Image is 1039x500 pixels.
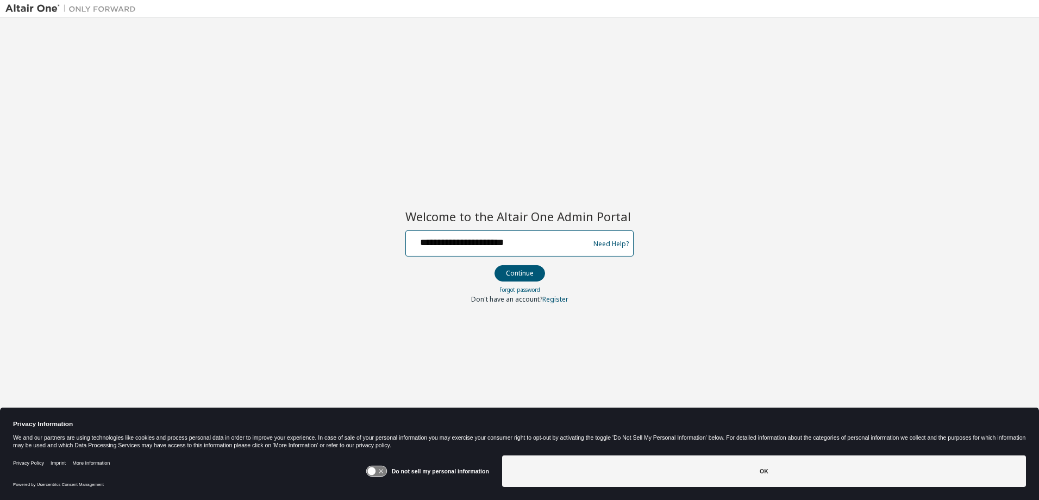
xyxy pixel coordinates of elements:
h2: Welcome to the Altair One Admin Portal [405,209,634,224]
button: Continue [495,265,545,282]
a: Forgot password [499,286,540,293]
a: Need Help? [593,243,629,244]
img: Altair One [5,3,141,14]
a: Register [542,295,568,304]
span: Don't have an account? [471,295,542,304]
